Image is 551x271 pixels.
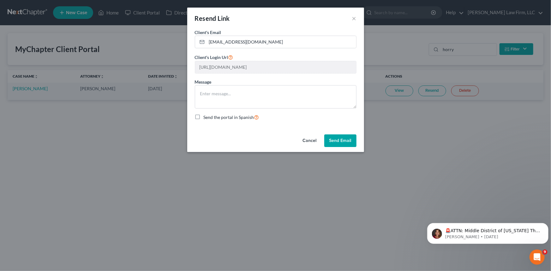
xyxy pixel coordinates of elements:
[195,14,230,23] div: Resend Link
[195,53,233,61] label: Client's Login Url
[542,250,548,255] span: 9
[298,134,322,147] button: Cancel
[324,134,356,147] button: Send Email
[425,210,551,254] iframe: Intercom notifications message
[207,36,356,48] input: Enter email...
[352,15,356,22] button: ×
[530,250,545,265] iframe: Intercom live chat
[195,79,212,85] label: Message
[195,61,356,73] input: --
[204,115,254,120] span: Send the portal in Spanish
[195,30,221,35] span: Client's Email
